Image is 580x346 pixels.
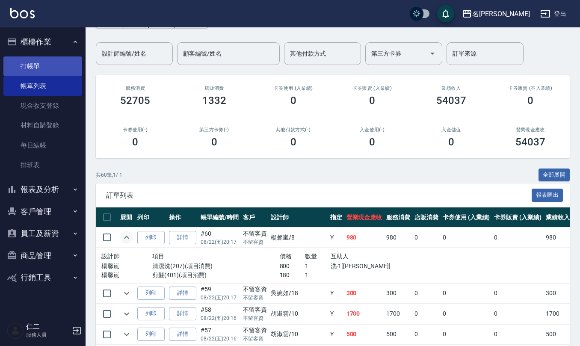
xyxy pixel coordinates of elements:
td: 楊馨嵐 /8 [269,228,328,248]
a: 詳情 [169,307,196,320]
td: 0 [492,324,544,344]
p: 180 [280,271,305,280]
img: Person [7,322,24,339]
button: 行銷工具 [3,266,82,289]
span: 訂單列表 [106,191,532,200]
td: #57 [198,324,241,344]
button: 商品管理 [3,245,82,267]
button: 員工及薪資 [3,222,82,245]
a: 帳單列表 [3,76,82,96]
h3: 54037 [436,95,466,106]
button: expand row [120,308,133,320]
h2: 卡券使用 (入業績) [264,86,323,91]
img: Logo [10,8,35,18]
h2: 卡券販賣 (不入業績) [501,86,559,91]
h3: 0 [211,136,217,148]
td: #60 [198,228,241,248]
td: #59 [198,283,241,303]
td: 0 [412,228,441,248]
h3: 54037 [515,136,545,148]
h2: 入金使用(-) [343,127,402,133]
button: 列印 [137,328,165,341]
h2: 其他付款方式(-) [264,127,323,133]
td: 980 [344,228,385,248]
p: 剪髮(401)(項目消費) [152,271,280,280]
th: 列印 [135,207,167,228]
h3: 0 [290,136,296,148]
button: 全部展開 [539,169,570,182]
td: 0 [441,324,492,344]
p: 1 [305,262,331,271]
div: 名[PERSON_NAME] [472,9,530,19]
th: 營業現金應收 [344,207,385,228]
th: 操作 [167,207,198,228]
th: 設計師 [269,207,328,228]
h2: 卡券販賣 (入業績) [343,86,402,91]
td: Y [328,304,344,324]
td: 0 [441,304,492,324]
h5: 仁二 [26,322,70,331]
p: 08/22 (五) 20:17 [201,238,239,246]
button: expand row [120,231,133,244]
td: 1700 [344,304,385,324]
button: 列印 [137,287,165,300]
td: 0 [492,304,544,324]
h3: 0 [448,136,454,148]
p: 楊馨嵐 [101,271,152,280]
button: 列印 [137,307,165,320]
button: 報表及分析 [3,178,82,201]
a: 報表匯出 [532,191,563,199]
button: expand row [120,328,133,341]
h2: 第三方卡券(-) [185,127,244,133]
button: 報表匯出 [532,189,563,202]
p: 1 [305,271,331,280]
td: 1700 [384,304,412,324]
p: 08/22 (五) 20:17 [201,294,239,302]
p: 清潔洗(207)(項目消費) [152,262,280,271]
a: 詳情 [169,287,196,300]
a: 打帳單 [3,56,82,76]
p: 08/22 (五) 20:16 [201,335,239,343]
td: 300 [344,283,385,303]
h2: 業績收入 [422,86,481,91]
td: 300 [544,283,572,303]
button: 登出 [537,6,570,22]
h2: 店販消費 [185,86,244,91]
h2: 入金儲值 [422,127,481,133]
th: 帳單編號/時間 [198,207,241,228]
button: expand row [120,287,133,300]
a: 詳情 [169,231,196,244]
td: 吳婉如 /18 [269,283,328,303]
th: 客戶 [241,207,269,228]
div: 不留客資 [243,229,267,238]
td: 0 [441,283,492,303]
td: 胡淑雲 /10 [269,304,328,324]
th: 展開 [118,207,135,228]
span: 互助人 [331,253,349,260]
td: 0 [412,283,441,303]
button: save [437,5,454,22]
a: 詳情 [169,328,196,341]
th: 卡券使用 (入業績) [441,207,492,228]
span: 數量 [305,253,317,260]
button: Open [426,47,439,60]
p: 不留客資 [243,335,267,343]
button: 列印 [137,231,165,244]
p: 不留客資 [243,314,267,322]
div: 不留客資 [243,285,267,294]
td: 0 [492,228,544,248]
td: 500 [544,324,572,344]
a: 材料自購登錄 [3,115,82,135]
h3: 1332 [202,95,226,106]
a: 現金收支登錄 [3,96,82,115]
p: 服務人員 [26,331,70,339]
span: 項目 [152,253,165,260]
h3: 服務消費 [106,86,165,91]
button: 名[PERSON_NAME] [459,5,533,23]
th: 業績收入 [544,207,572,228]
th: 店販消費 [412,207,441,228]
div: 不留客資 [243,305,267,314]
p: 共 60 筆, 1 / 1 [96,171,122,179]
a: 每日結帳 [3,136,82,155]
td: 500 [344,324,385,344]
